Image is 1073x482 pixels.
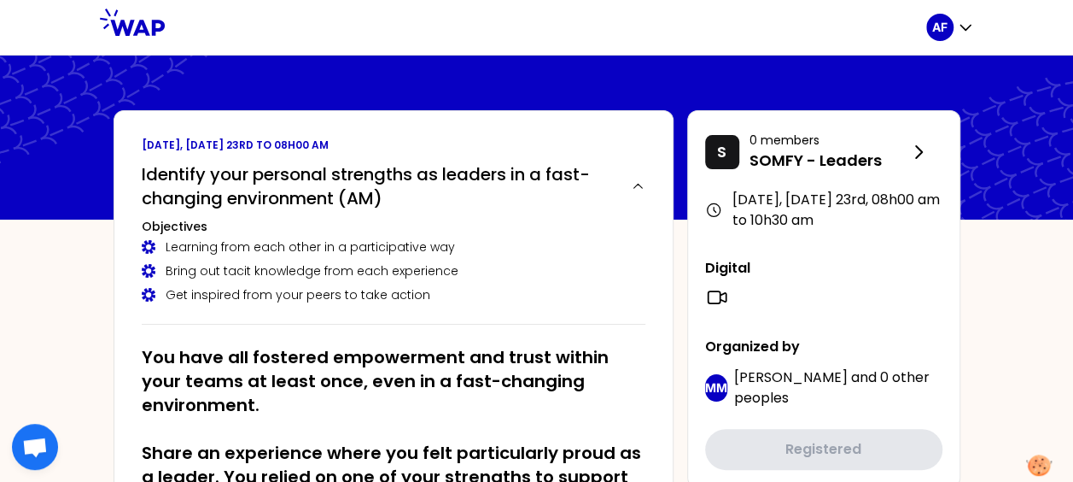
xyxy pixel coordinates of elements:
p: [DATE], [DATE] 23rd to 08h00 am [142,138,645,152]
div: Ouvrir le chat [12,424,58,470]
p: Digital [705,258,942,279]
div: Bring out tacit knowledge from each experience [142,262,645,279]
p: 0 members [749,132,908,149]
div: Learning from each other in a participative way [142,238,645,256]
button: Registered [705,429,942,470]
h2: Identify your personal strengths as leaders in a fast-changing environment (AM) [142,162,617,210]
span: 0 other peoples [734,367,930,408]
h3: Objectives [142,218,645,235]
button: AF [926,14,974,41]
p: S [717,140,726,164]
p: AF [932,19,948,36]
div: [DATE], [DATE] 23rd , 08h00 am to 10h30 am [705,190,942,231]
span: [PERSON_NAME] [734,367,848,387]
div: Get inspired from your peers to take action [142,286,645,303]
p: and [734,367,942,409]
button: Identify your personal strengths as leaders in a fast-changing environment (AM) [142,162,645,210]
p: SOMFY - Leaders [749,149,908,173]
p: MM [705,379,727,397]
p: Organized by [705,337,942,357]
